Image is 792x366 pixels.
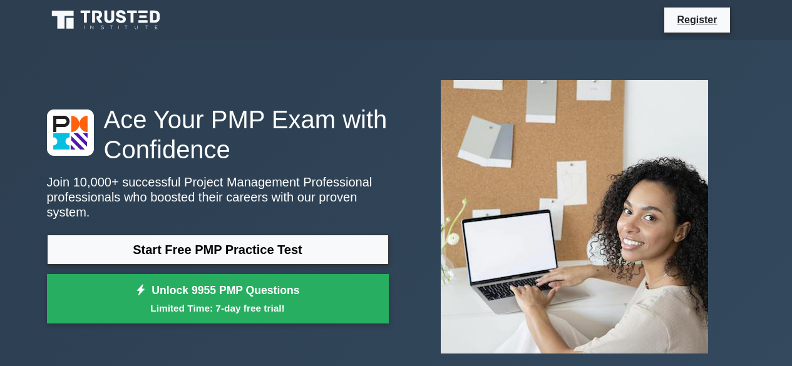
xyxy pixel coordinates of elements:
[47,235,389,265] a: Start Free PMP Practice Test
[47,175,389,220] p: Join 10,000+ successful Project Management Professional professionals who boosted their careers w...
[669,12,724,28] a: Register
[47,274,389,324] a: Unlock 9955 PMP QuestionsLimited Time: 7-day free trial!
[63,301,373,315] small: Limited Time: 7-day free trial!
[47,104,389,165] h1: Ace Your PMP Exam with Confidence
